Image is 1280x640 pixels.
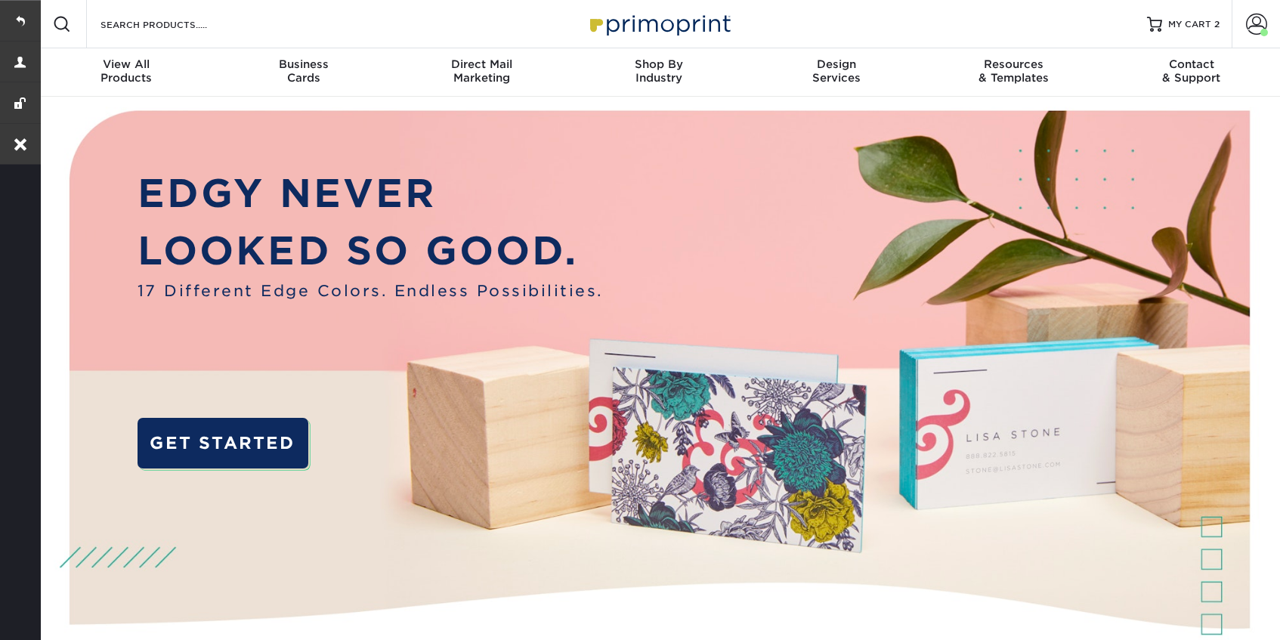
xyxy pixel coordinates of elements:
[393,48,570,97] a: Direct MailMarketing
[570,57,748,71] span: Shop By
[925,48,1102,97] a: Resources& Templates
[570,48,748,97] a: Shop ByIndustry
[747,57,925,71] span: Design
[215,57,393,71] span: Business
[1102,48,1280,97] a: Contact& Support
[583,8,734,40] img: Primoprint
[393,57,570,71] span: Direct Mail
[925,57,1102,85] div: & Templates
[1102,57,1280,85] div: & Support
[570,57,748,85] div: Industry
[215,48,393,97] a: BusinessCards
[925,57,1102,71] span: Resources
[215,57,393,85] div: Cards
[1102,57,1280,71] span: Contact
[138,222,603,280] p: LOOKED SO GOOD.
[38,57,215,71] span: View All
[1214,19,1220,29] span: 2
[99,15,246,33] input: SEARCH PRODUCTS.....
[138,280,603,302] span: 17 Different Edge Colors. Endless Possibilities.
[747,57,925,85] div: Services
[747,48,925,97] a: DesignServices
[138,418,308,468] a: GET STARTED
[1168,18,1211,31] span: MY CART
[38,48,215,97] a: View AllProducts
[393,57,570,85] div: Marketing
[38,57,215,85] div: Products
[138,165,603,222] p: EDGY NEVER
